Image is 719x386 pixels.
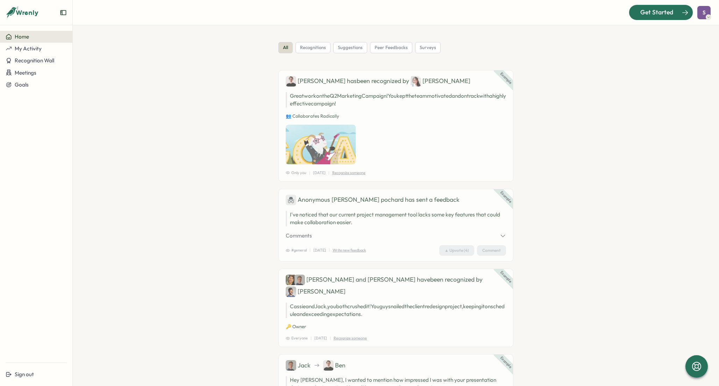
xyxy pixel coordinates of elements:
p: | [328,170,329,176]
p: | [309,170,310,176]
p: Write new feedback [333,247,366,253]
span: recognitions [300,44,326,51]
span: Comments [286,232,312,240]
p: | [330,335,331,341]
p: 👥 Collaborates Radically [286,113,506,119]
div: [PERSON_NAME] [286,287,346,297]
p: | [311,335,312,341]
p: I've noticed that our current project management tool lacks some key features that could make col... [290,211,506,226]
p: | [309,247,311,253]
span: surveys [420,44,436,51]
p: Great work on the Q2 Marketing Campaign! You kept the team motivated and on track with a highly e... [286,92,506,108]
img: Cassie [286,275,296,285]
p: Recognize someone [334,335,367,341]
span: all [283,44,288,51]
div: [PERSON_NAME] [411,76,470,87]
span: My Activity [15,45,42,52]
span: #general [286,247,307,253]
p: Recognize someone [332,170,365,176]
p: [DATE] [313,170,326,176]
div: Jack [286,360,311,371]
div: has sent a feedback [286,195,506,205]
img: Jane [411,76,421,87]
img: Ben [286,76,296,87]
span: Sign out [15,371,34,378]
span: Home [15,33,29,40]
span: Meetings [15,69,36,76]
div: Anonymous [PERSON_NAME] pochard [286,195,404,205]
span: Only you [286,170,306,176]
span: Get Started [640,8,673,17]
div: Ben [323,360,346,371]
div: [PERSON_NAME] has been recognized by [286,76,506,87]
button: S [697,6,711,19]
span: peer feedbacks [375,44,408,51]
p: 🔑 Owner [286,324,506,330]
span: Goals [15,81,29,88]
div: [PERSON_NAME] and [PERSON_NAME] have been recognized by [286,275,506,297]
p: Cassie and Jack, you both crushed it! You guys nailed the client redesign project, keeping it on ... [286,303,506,318]
span: Everyone [286,335,308,341]
img: Jack [286,360,296,371]
p: [DATE] [313,247,326,253]
span: Recognition Wall [15,57,54,64]
img: Recognition Image [286,125,356,164]
p: [DATE] [314,335,327,341]
button: Expand sidebar [60,9,67,16]
p: | [329,247,330,253]
button: Get Started [629,5,693,20]
span: S [703,9,706,15]
img: Ben [323,360,334,371]
span: suggestions [338,44,363,51]
img: Carlos [286,287,296,297]
img: Jack [294,275,305,285]
button: Comments [286,232,506,240]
